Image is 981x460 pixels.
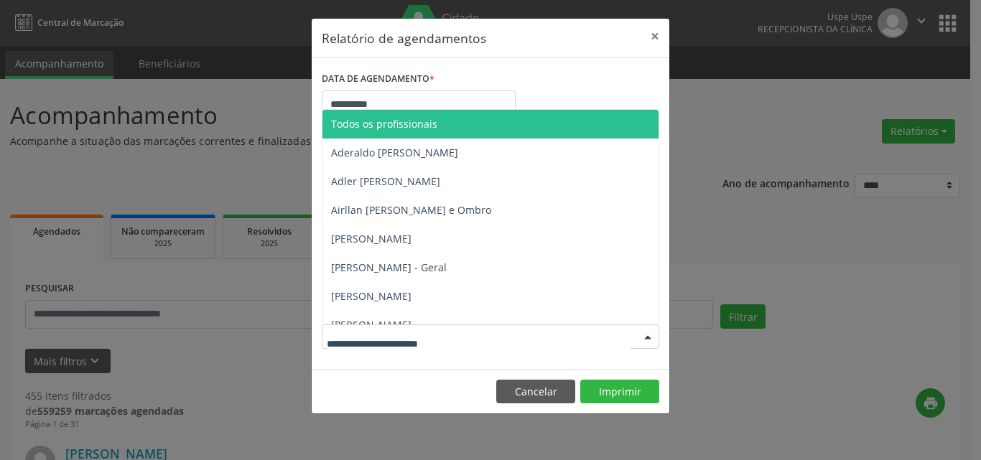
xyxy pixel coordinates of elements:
[322,29,486,47] h5: Relatório de agendamentos
[331,232,412,245] span: [PERSON_NAME]
[331,260,447,274] span: [PERSON_NAME] - Geral
[580,380,659,404] button: Imprimir
[496,380,575,404] button: Cancelar
[331,146,458,159] span: Aderaldo [PERSON_NAME]
[641,19,669,54] button: Close
[331,117,437,131] span: Todos os profissionais
[331,289,412,303] span: [PERSON_NAME]
[322,68,434,90] label: DATA DE AGENDAMENTO
[331,203,491,217] span: Airllan [PERSON_NAME] e Ombro
[331,174,440,188] span: Adler [PERSON_NAME]
[331,318,412,332] span: [PERSON_NAME]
